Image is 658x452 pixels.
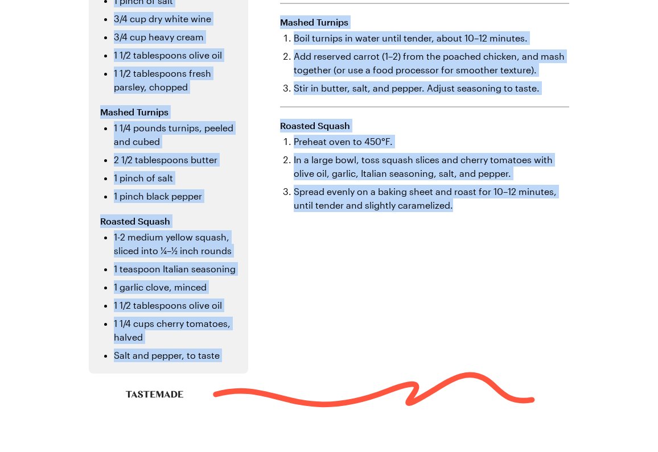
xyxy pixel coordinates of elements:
[114,121,237,148] li: 1 1/4 pounds turnips, peeled and cubed
[294,153,569,180] li: In a large bowl, toss squash slices and cherry tomatoes with olive oil, garlic, Italian seasoning...
[114,317,237,344] li: 1 1/4 cups cherry tomatoes, halved
[114,280,237,294] li: 1 garlic clove, minced
[114,349,237,362] li: Salt and pepper, to taste
[294,31,569,45] li: Boil turnips in water until tender, about 10–12 minutes.
[100,105,237,119] h3: Mashed Turnips
[294,49,569,77] li: Add reserved carrot (1–2) from the poached chicken, and mash together (or use a food processor fo...
[114,67,237,94] li: 1 1/2 tablespoons fresh parsley, chopped
[114,48,237,62] li: 1 1/2 tablespoons olive oil
[294,185,569,212] li: Spread evenly on a baking sheet and roast for 10–12 minutes, until tender and slightly caramelized.
[114,230,237,258] li: 1-2 medium yellow squash, sliced into ¼–½ inch rounds
[280,15,569,29] h3: Mashed Turnips
[114,30,237,44] li: 3/4 cup heavy cream
[114,189,237,203] li: 1 pinch black pepper
[294,135,569,148] li: Preheat oven to 450°F.
[114,298,237,312] li: 1 1/2 tablespoons olive oil
[100,214,237,228] h3: Roasted Squash
[114,153,237,167] li: 2 1/2 tablespoons butter
[280,119,569,132] h3: Roasted Squash
[114,262,237,276] li: 1 teaspoon Italian seasoning
[294,81,569,95] li: Stir in butter, salt, and pepper. Adjust seasoning to taste.
[114,171,237,185] li: 1 pinch of salt
[114,12,237,26] li: 3/4 cup dry white wine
